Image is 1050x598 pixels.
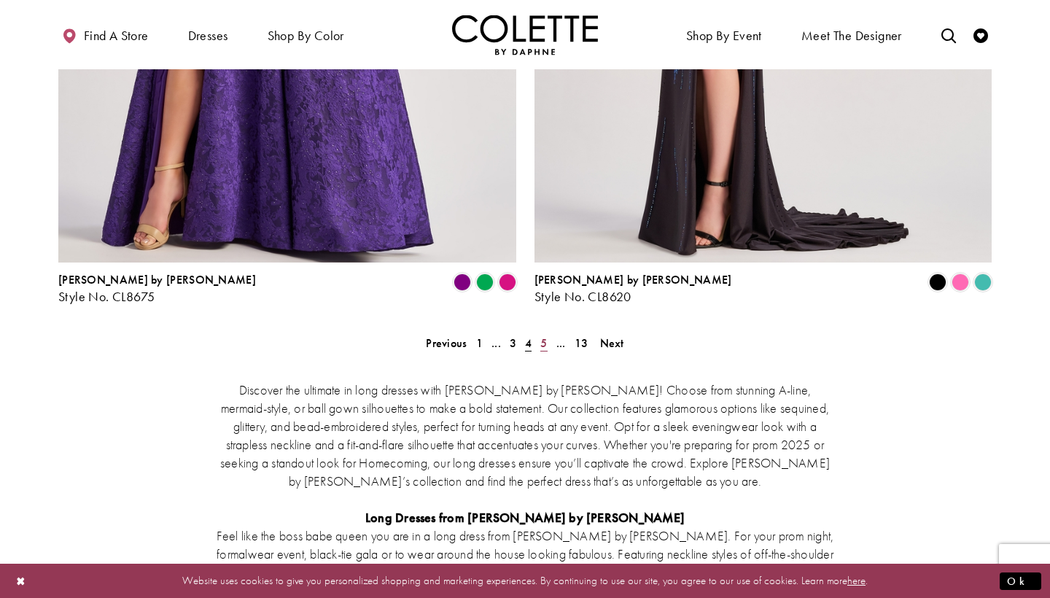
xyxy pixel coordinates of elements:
[534,273,732,304] div: Colette by Daphne Style No. CL8620
[974,273,992,291] i: Turquoise
[570,333,593,354] a: 13
[534,272,732,287] span: [PERSON_NAME] by [PERSON_NAME]
[452,15,598,55] img: Colette by Daphne
[426,335,467,351] span: Previous
[215,381,835,490] p: Discover the ultimate in long dresses with [PERSON_NAME] by [PERSON_NAME]! Choose from stunning A...
[510,335,516,351] span: 3
[536,333,551,354] a: 5
[58,272,256,287] span: [PERSON_NAME] by [PERSON_NAME]
[58,288,155,305] span: Style No. CL8675
[929,273,946,291] i: Black
[454,273,471,291] i: Purple
[491,335,501,351] span: ...
[188,28,228,43] span: Dresses
[801,28,902,43] span: Meet the designer
[552,333,570,354] a: ...
[58,15,152,55] a: Find a store
[499,273,516,291] i: Fuchsia
[575,335,588,351] span: 13
[847,573,866,588] a: here
[600,335,624,351] span: Next
[798,15,906,55] a: Meet the designer
[452,15,598,55] a: Visit Home Page
[58,273,256,304] div: Colette by Daphne Style No. CL8675
[682,15,766,55] span: Shop By Event
[476,273,494,291] i: Emerald
[540,335,547,351] span: 5
[686,28,762,43] span: Shop By Event
[952,273,969,291] i: Pink
[184,15,232,55] span: Dresses
[264,15,348,55] span: Shop by color
[525,335,532,351] span: 4
[938,15,960,55] a: Toggle search
[472,333,487,354] a: 1
[268,28,344,43] span: Shop by color
[556,335,566,351] span: ...
[9,568,34,594] button: Close Dialog
[105,571,945,591] p: Website uses cookies to give you personalized shopping and marketing experiences. By continuing t...
[487,333,505,354] a: ...
[365,509,685,526] strong: Long Dresses from [PERSON_NAME] by [PERSON_NAME]
[505,333,521,354] a: 3
[84,28,149,43] span: Find a store
[970,15,992,55] a: Check Wishlist
[596,333,629,354] a: Next Page
[521,333,536,354] span: Current page
[534,288,631,305] span: Style No. CL8620
[476,335,483,351] span: 1
[421,333,471,354] a: Prev Page
[1000,572,1041,590] button: Submit Dialog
